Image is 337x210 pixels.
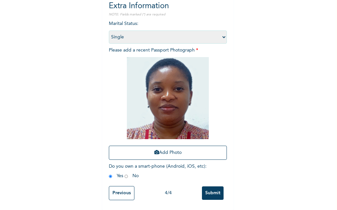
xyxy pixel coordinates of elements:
span: Please add a recent Passport Photograph [109,48,227,163]
img: Crop [127,57,209,139]
span: Do you own a smart-phone (Android, iOS, etc) : Yes No [109,164,207,178]
h2: Extra Information [109,0,227,12]
div: 4 / 4 [134,190,202,197]
input: Submit [202,186,224,200]
input: Previous [109,186,134,200]
p: NOTE: Fields marked (*) are required [109,12,227,17]
span: Marital Status : [109,21,227,39]
button: Add Photo [109,146,227,160]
